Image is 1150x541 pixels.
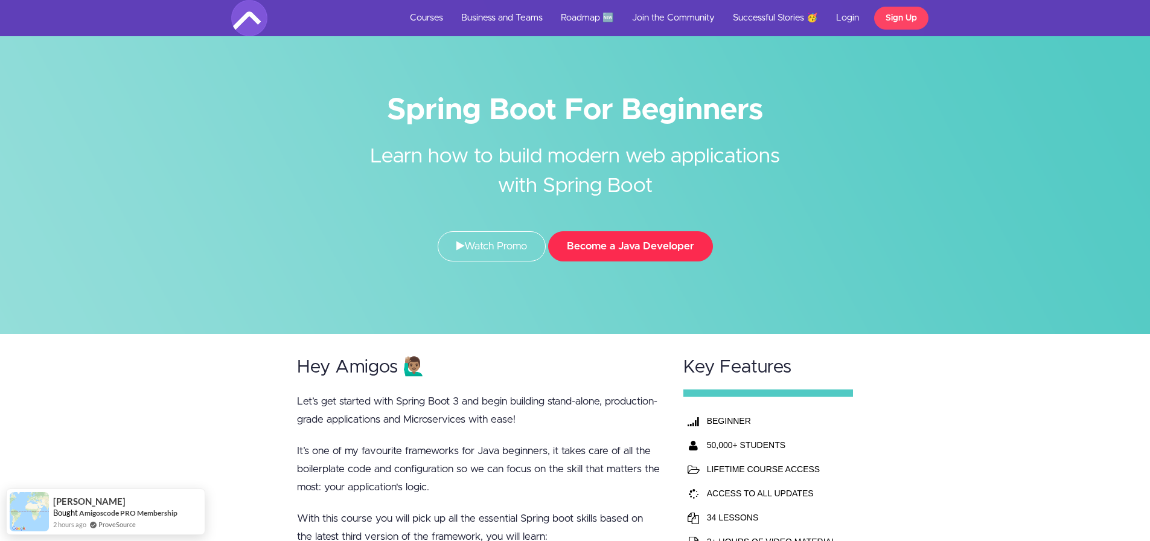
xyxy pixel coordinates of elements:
th: 50,000+ STUDENTS [704,433,839,457]
td: LIFETIME COURSE ACCESS [704,457,839,481]
th: BEGINNER [704,409,839,433]
a: ProveSource [98,519,136,530]
td: ACCESS TO ALL UPDATES [704,481,839,505]
h2: Key Features [683,357,854,377]
button: Become a Java Developer [548,231,713,261]
p: Let’s get started with Spring Boot 3 and begin building stand-alone, production-grade application... [297,392,660,429]
span: 2 hours ago [53,519,86,530]
p: It’s one of my favourite frameworks for Java beginners, it takes care of all the boilerplate code... [297,442,660,496]
a: Watch Promo [438,231,546,261]
h2: Hey Amigos 🙋🏽‍♂️ [297,357,660,377]
h1: Spring Boot For Beginners [231,97,919,124]
span: [PERSON_NAME] [53,496,126,507]
a: Sign Up [874,7,928,30]
a: Amigoscode PRO Membership [79,508,177,517]
span: Bought [53,508,78,517]
h2: Learn how to build modern web applications with Spring Boot [349,124,802,201]
img: provesource social proof notification image [10,492,49,531]
td: 34 LESSONS [704,505,839,530]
